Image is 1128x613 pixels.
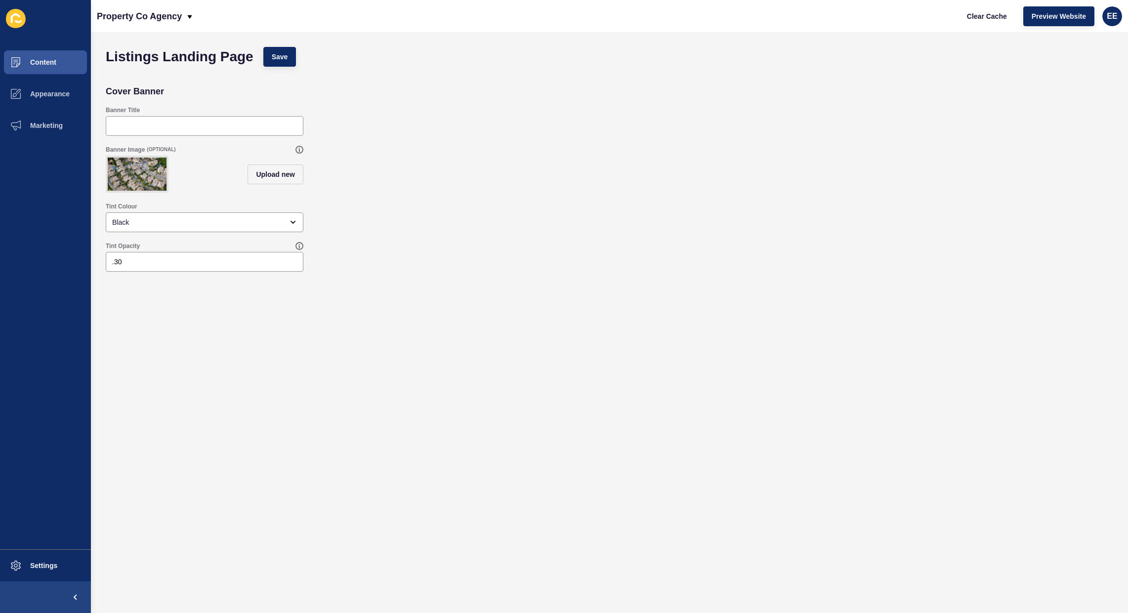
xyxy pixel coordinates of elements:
[106,146,145,154] label: Banner Image
[1107,11,1117,21] span: EE
[106,86,164,96] h2: Cover Banner
[147,146,175,153] span: (OPTIONAL)
[248,164,303,184] button: Upload new
[106,106,140,114] label: Banner Title
[106,203,137,210] label: Tint Colour
[1023,6,1094,26] button: Preview Website
[106,242,140,250] label: Tint Opacity
[1032,11,1086,21] span: Preview Website
[967,11,1007,21] span: Clear Cache
[106,212,303,232] div: open menu
[97,4,182,29] p: Property Co Agency
[106,52,253,62] h1: Listings Landing Page
[272,52,288,62] span: Save
[256,169,295,179] span: Upload new
[263,47,296,67] button: Save
[959,6,1015,26] button: Clear Cache
[108,158,167,191] img: c864a48a4be6c39bf0f9c9286144becd.jpg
